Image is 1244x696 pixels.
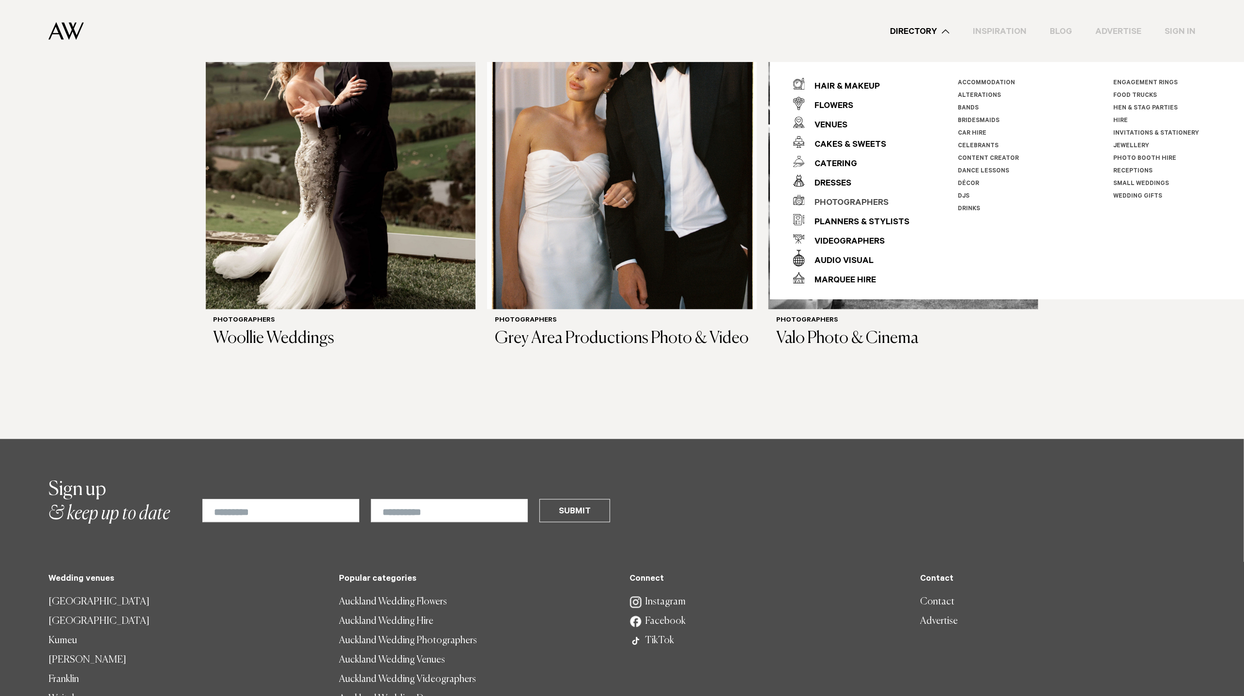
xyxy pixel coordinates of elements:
[921,612,1196,631] a: Advertise
[1114,130,1199,137] a: Invitations & Stationery
[793,113,909,132] a: Venues
[805,77,880,97] div: Hair & Makeup
[793,152,909,171] a: Catering
[958,143,998,150] a: Celebrants
[805,97,853,116] div: Flowers
[961,25,1038,38] a: Inspiration
[805,116,847,136] div: Venues
[805,271,876,291] div: Marquee Hire
[214,329,468,349] h3: Woollie Weddings
[1114,80,1178,87] a: Engagement Rings
[793,93,909,113] a: Flowers
[958,168,1009,175] a: Dance Lessons
[1114,143,1150,150] a: Jewellery
[958,206,980,213] a: Drinks
[1114,105,1178,112] a: Hen & Stag Parties
[1153,25,1207,38] a: Sign In
[630,592,905,612] a: Instagram
[339,631,614,650] a: Auckland Wedding Photographers
[495,329,749,349] h3: Grey Area Productions Photo & Video
[793,171,909,190] a: Dresses
[1114,155,1177,162] a: Photo Booth Hire
[48,478,170,526] h2: & keep up to date
[48,650,323,670] a: [PERSON_NAME]
[805,194,889,213] div: Photographers
[958,105,979,112] a: Bands
[793,248,909,268] a: Audio Visual
[48,670,323,689] a: Franklin
[48,631,323,650] a: Kumeu
[539,499,610,522] button: Submit
[958,155,1019,162] a: Content Creator
[1114,193,1163,200] a: Wedding Gifts
[630,574,905,585] h5: Connect
[48,22,84,40] img: Auckland Weddings Logo
[339,592,614,612] a: Auckland Wedding Flowers
[805,252,874,271] div: Audio Visual
[793,268,909,287] a: Marquee Hire
[214,317,468,325] h6: Photographers
[805,174,851,194] div: Dresses
[48,612,323,631] a: [GEOGRAPHIC_DATA]
[630,612,905,631] a: Facebook
[776,329,1030,349] h3: Valo Photo & Cinema
[339,612,614,631] a: Auckland Wedding Hire
[48,480,106,499] span: Sign up
[793,210,909,229] a: Planners & Stylists
[793,229,909,248] a: Videographers
[48,592,323,612] a: [GEOGRAPHIC_DATA]
[958,80,1015,87] a: Accommodation
[958,181,979,187] a: Décor
[793,190,909,210] a: Photographers
[958,193,969,200] a: DJs
[878,25,961,38] a: Directory
[48,574,323,585] h5: Wedding venues
[1114,93,1157,99] a: Food Trucks
[793,132,909,152] a: Cakes & Sweets
[805,155,857,174] div: Catering
[776,317,1030,325] h6: Photographers
[958,130,986,137] a: Car Hire
[339,670,614,689] a: Auckland Wedding Videographers
[921,574,1196,585] h5: Contact
[958,118,999,124] a: Bridesmaids
[1114,118,1128,124] a: Hire
[339,574,614,585] h5: Popular categories
[921,592,1196,612] a: Contact
[805,232,885,252] div: Videographers
[495,317,749,325] h6: Photographers
[1038,25,1084,38] a: Blog
[805,213,909,232] div: Planners & Stylists
[793,74,909,93] a: Hair & Makeup
[1114,181,1169,187] a: Small Weddings
[1114,168,1153,175] a: Receptions
[630,631,905,650] a: TikTok
[958,93,1001,99] a: Alterations
[1084,25,1153,38] a: Advertise
[805,136,886,155] div: Cakes & Sweets
[339,650,614,670] a: Auckland Wedding Venues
